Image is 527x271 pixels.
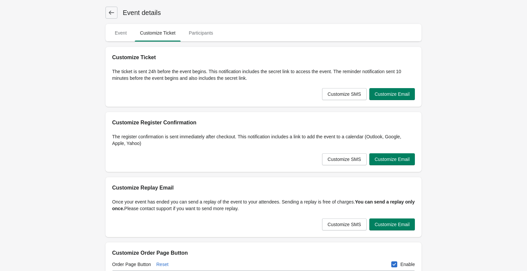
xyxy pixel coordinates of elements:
span: Customize SMS [328,91,361,97]
span: Customize Email [375,222,410,227]
h2: Customize Replay Email [112,184,415,192]
button: Customize SMS [322,218,367,230]
label: Order Page Button [112,261,151,268]
span: Customize SMS [328,222,361,227]
span: Participants [183,27,218,39]
button: Customize Email [369,88,415,100]
button: Customize SMS [322,153,367,165]
span: Reset [156,262,169,267]
p: The ticket is sent 24h before the event begins. This notification includes the secret link to acc... [112,68,415,81]
p: Once your event has ended you can send a replay of the event to your attendees. Sending a replay ... [112,199,415,212]
h2: Customize Ticket [112,54,415,62]
span: Customize Ticket [135,27,181,39]
span: Event [109,27,132,39]
button: Customize Email [369,218,415,230]
span: Customize SMS [328,157,361,162]
h2: Customize Order Page Button [112,249,415,257]
button: Customize SMS [322,88,367,100]
span: Customize Email [375,157,410,162]
h1: Event details [117,8,161,17]
button: Reset [154,258,171,270]
strong: You can send a replay only once. [112,199,415,211]
span: Enable [400,261,415,268]
span: Customize Email [375,91,410,97]
h2: Customize Register Confirmation [112,119,415,127]
button: Customize Email [369,153,415,165]
p: The register confirmation is sent immediately after checkout. This notification includes a link t... [112,133,415,147]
